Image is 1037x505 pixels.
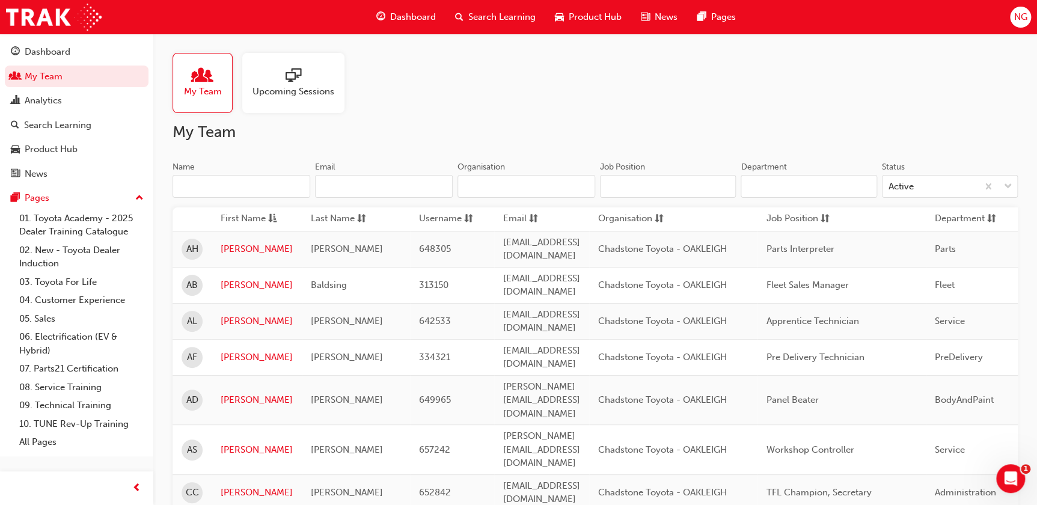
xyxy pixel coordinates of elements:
span: people-icon [11,72,20,82]
button: Emailsorting-icon [503,212,569,227]
a: Product Hub [5,138,148,161]
span: Chadstone Toyota - OAKLEIGH [598,316,727,326]
div: Product Hub [25,142,78,156]
a: 08. Service Training [14,378,148,397]
span: Baldsing [311,280,347,290]
span: Fleet [935,280,955,290]
a: [PERSON_NAME] [221,486,293,500]
button: Last Namesorting-icon [311,212,377,227]
span: Apprentice Technician [766,316,859,326]
span: [EMAIL_ADDRESS][DOMAIN_NAME] [503,237,580,262]
a: 05. Sales [14,310,148,328]
a: 06. Electrification (EV & Hybrid) [14,328,148,360]
span: AL [187,314,197,328]
input: Email [315,175,453,198]
span: AF [187,350,197,364]
iframe: Intercom live chat [996,464,1025,493]
span: Email [503,212,527,227]
span: chart-icon [11,96,20,106]
a: 09. Technical Training [14,396,148,415]
h2: My Team [173,123,1018,142]
span: search-icon [455,10,463,25]
a: 02. New - Toyota Dealer Induction [14,241,148,273]
a: [PERSON_NAME] [221,314,293,328]
span: news-icon [641,10,650,25]
span: pages-icon [697,10,706,25]
a: My Team [173,53,242,113]
a: Upcoming Sessions [242,53,354,113]
span: My Team [184,85,222,99]
div: Analytics [25,94,62,108]
span: 657242 [419,444,450,455]
span: 652842 [419,487,451,498]
span: Pages [711,10,735,24]
span: [PERSON_NAME][EMAIL_ADDRESS][DOMAIN_NAME] [503,381,580,419]
span: down-icon [1004,179,1012,195]
button: Pages [5,187,148,209]
span: Parts Interpreter [766,243,834,254]
span: Chadstone Toyota - OAKLEIGH [598,444,727,455]
span: car-icon [11,144,20,155]
span: [EMAIL_ADDRESS][DOMAIN_NAME] [503,309,580,334]
span: [PERSON_NAME] [311,352,383,363]
div: Name [173,161,195,173]
span: news-icon [11,169,20,180]
a: 04. Customer Experience [14,291,148,310]
span: Chadstone Toyota - OAKLEIGH [598,352,727,363]
div: Department [741,161,786,173]
a: News [5,163,148,185]
span: Username [419,212,462,227]
span: First Name [221,212,266,227]
a: [PERSON_NAME] [221,278,293,292]
span: prev-icon [132,481,141,496]
span: 648305 [419,243,451,254]
a: [PERSON_NAME] [221,350,293,364]
a: 07. Parts21 Certification [14,360,148,378]
span: 313150 [419,280,448,290]
button: Organisationsorting-icon [598,212,664,227]
span: Last Name [311,212,355,227]
span: sorting-icon [464,212,473,227]
span: Fleet Sales Manager [766,280,849,290]
button: NG [1010,7,1031,28]
span: Chadstone Toyota - OAKLEIGH [598,394,727,405]
a: guage-iconDashboard [367,5,445,29]
a: pages-iconPages [687,5,745,29]
span: [PERSON_NAME] [311,316,383,326]
span: Job Position [766,212,818,227]
button: Departmentsorting-icon [935,212,1001,227]
span: AD [186,393,198,407]
span: Administration [935,487,996,498]
span: Search Learning [468,10,536,24]
button: DashboardMy TeamAnalyticsSearch LearningProduct HubNews [5,38,148,187]
div: Email [315,161,335,173]
span: sorting-icon [529,212,538,227]
a: Analytics [5,90,148,112]
span: Panel Beater [766,394,819,405]
a: All Pages [14,433,148,451]
button: Usernamesorting-icon [419,212,485,227]
span: PreDelivery [935,352,983,363]
div: Pages [25,191,49,205]
span: Dashboard [390,10,436,24]
span: car-icon [555,10,564,25]
a: 03. Toyota For Life [14,273,148,292]
div: Status [882,161,905,173]
span: [PERSON_NAME] [311,394,383,405]
span: [PERSON_NAME][EMAIL_ADDRESS][DOMAIN_NAME] [503,430,580,468]
div: News [25,167,47,181]
span: sorting-icon [987,212,996,227]
span: AB [186,278,198,292]
a: news-iconNews [631,5,687,29]
span: BodyAndPaint [935,394,994,405]
span: CC [186,486,199,500]
a: car-iconProduct Hub [545,5,631,29]
img: Trak [6,4,102,31]
span: people-icon [195,68,210,85]
button: First Nameasc-icon [221,212,287,227]
a: Search Learning [5,114,148,136]
span: Pre Delivery Technician [766,352,864,363]
a: 10. TUNE Rev-Up Training [14,415,148,433]
span: 649965 [419,394,451,405]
